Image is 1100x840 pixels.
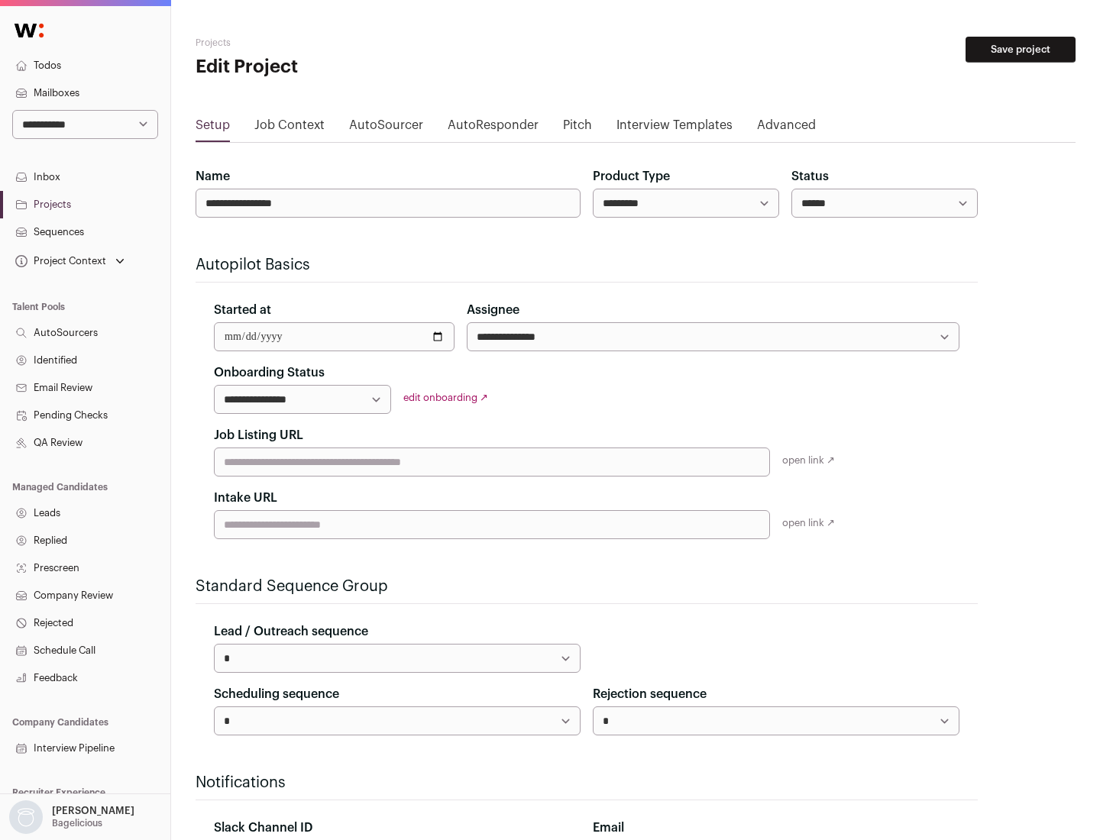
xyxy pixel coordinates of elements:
[6,15,52,46] img: Wellfound
[448,116,539,141] a: AutoResponder
[214,301,271,319] label: Started at
[214,622,368,641] label: Lead / Outreach sequence
[196,37,489,49] h2: Projects
[467,301,519,319] label: Assignee
[196,55,489,79] h1: Edit Project
[9,800,43,834] img: nopic.png
[214,489,277,507] label: Intake URL
[196,772,978,793] h2: Notifications
[196,254,978,276] h2: Autopilot Basics
[12,250,128,272] button: Open dropdown
[966,37,1076,63] button: Save project
[593,819,959,837] div: Email
[6,800,137,834] button: Open dropdown
[593,685,707,703] label: Rejection sequence
[403,393,488,402] a: edit onboarding ↗
[593,167,670,186] label: Product Type
[214,363,325,382] label: Onboarding Status
[52,805,134,817] p: [PERSON_NAME]
[616,116,733,141] a: Interview Templates
[349,116,423,141] a: AutoSourcer
[214,426,303,444] label: Job Listing URL
[52,817,102,829] p: Bagelicious
[757,116,816,141] a: Advanced
[214,819,312,837] label: Slack Channel ID
[196,167,230,186] label: Name
[196,576,978,597] h2: Standard Sequence Group
[214,685,339,703] label: Scheduling sequence
[196,116,230,141] a: Setup
[254,116,325,141] a: Job Context
[563,116,592,141] a: Pitch
[791,167,829,186] label: Status
[12,255,106,267] div: Project Context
